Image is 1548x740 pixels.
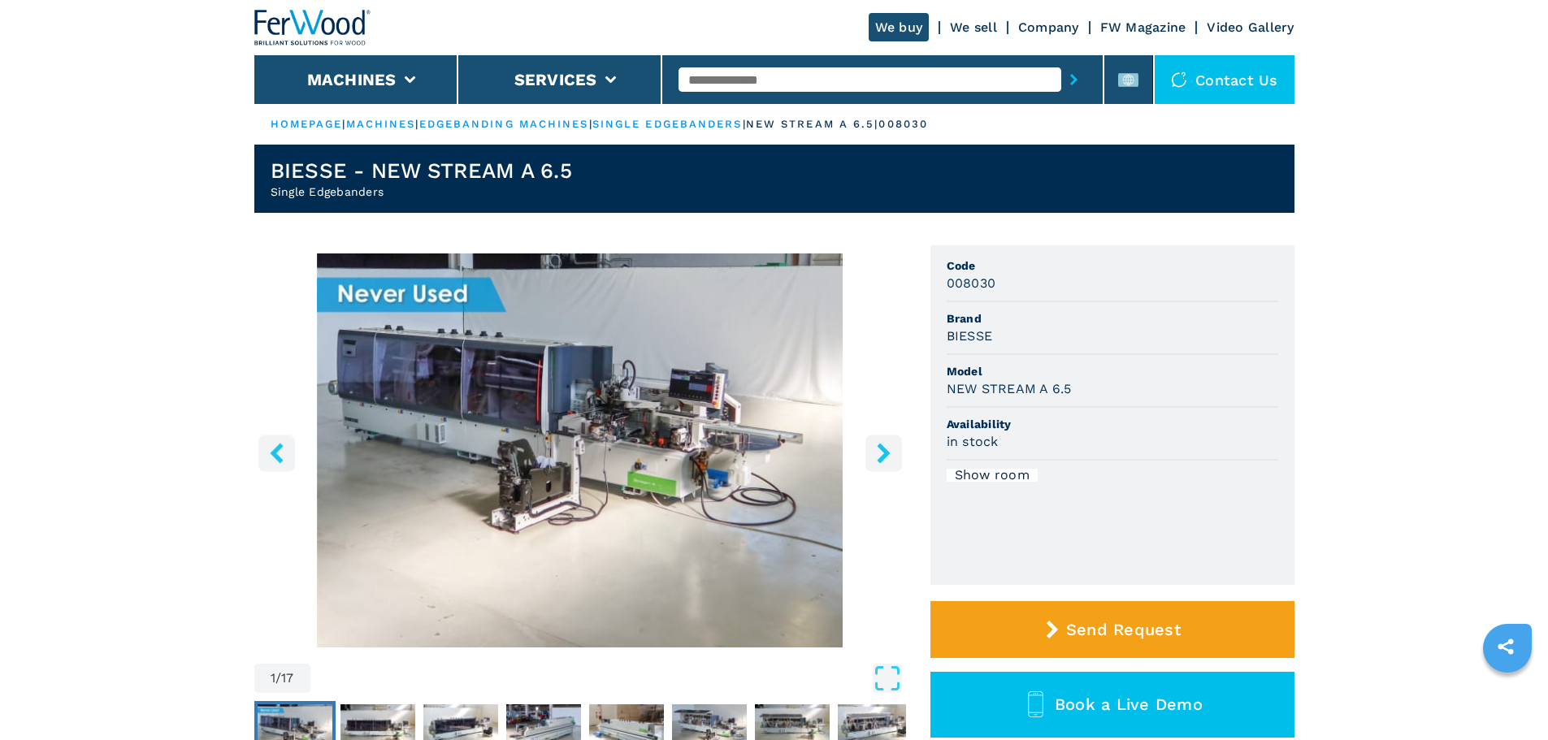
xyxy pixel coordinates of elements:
h3: in stock [947,432,999,451]
span: Brand [947,310,1278,327]
span: Send Request [1066,620,1181,639]
span: | [415,118,418,130]
h2: Single Edgebanders [271,184,572,200]
a: edgebanding machines [419,118,589,130]
button: Send Request [930,601,1294,658]
span: 1 [271,672,275,685]
h3: 008030 [947,274,996,292]
span: / [275,672,281,685]
div: Contact us [1155,55,1294,104]
span: | [589,118,592,130]
h3: NEW STREAM A 6.5 [947,379,1072,398]
div: Go to Slide 1 [254,253,906,647]
img: Single Edgebanders BIESSE NEW STREAM A 6.5 [254,253,906,647]
span: 17 [281,672,294,685]
span: | [743,118,746,130]
img: Ferwood [254,10,371,45]
button: left-button [258,435,295,471]
a: Company [1018,19,1079,35]
button: right-button [865,435,902,471]
a: FW Magazine [1100,19,1186,35]
a: machines [346,118,416,130]
h1: BIESSE - NEW STREAM A 6.5 [271,158,572,184]
div: Show room [947,469,1038,482]
span: Code [947,257,1278,274]
a: sharethis [1485,626,1526,667]
button: submit-button [1061,61,1086,98]
button: Book a Live Demo [930,672,1294,738]
a: Video Gallery [1207,19,1294,35]
p: 008030 [878,117,928,132]
button: Open Fullscreen [314,664,902,693]
a: HOMEPAGE [271,118,343,130]
p: new stream a 6.5 | [746,117,879,132]
img: Contact us [1171,71,1187,88]
span: Availability [947,416,1278,432]
a: We buy [869,13,930,41]
button: Services [514,70,597,89]
span: Book a Live Demo [1055,695,1203,714]
iframe: Chat [1479,667,1536,728]
span: Model [947,363,1278,379]
button: Machines [307,70,397,89]
span: | [342,118,345,130]
a: We sell [950,19,997,35]
a: single edgebanders [592,118,743,130]
h3: BIESSE [947,327,993,345]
